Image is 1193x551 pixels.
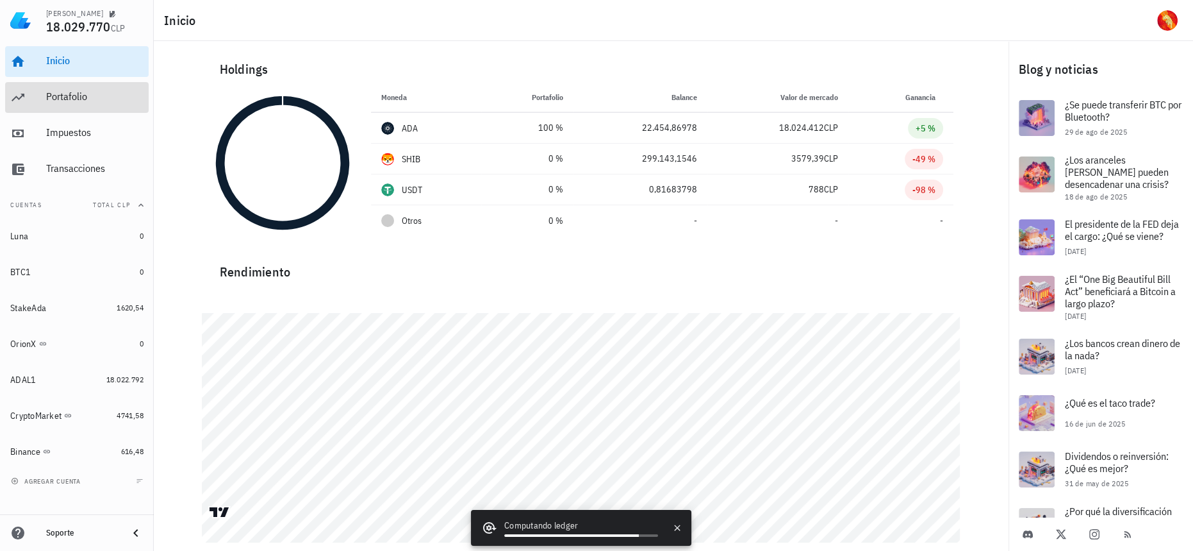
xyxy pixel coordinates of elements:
[491,152,563,165] div: 0 %
[10,411,62,421] div: CryptoMarket
[5,364,149,395] a: ADAL1 18.022.792
[5,154,149,185] a: Transacciones
[1065,366,1086,375] span: [DATE]
[46,90,144,103] div: Portafolio
[164,10,201,31] h1: Inicio
[5,436,149,467] a: Binance 616,48
[1008,209,1193,266] a: El presidente de la FED deja el cargo: ¿Qué se viene? [DATE]
[210,49,953,90] div: Holdings
[46,162,144,174] div: Transacciones
[5,118,149,149] a: Impuestos
[10,10,31,31] img: LedgiFi
[1065,246,1086,256] span: [DATE]
[46,8,103,19] div: [PERSON_NAME]
[584,121,697,135] div: 22.454,86978
[5,221,149,251] a: Luna 0
[1008,90,1193,146] a: ¿Se puede transferir BTC por Bluetooth? 29 de ago de 2025
[402,122,418,135] div: ADA
[1065,273,1176,310] span: ¿El “One Big Beautiful Bill Act” beneficiará a Bitcoin a largo plazo?
[5,46,149,77] a: Inicio
[10,303,46,314] div: StakeAda
[46,55,144,67] div: Inicio
[140,267,144,276] span: 0
[46,18,111,35] span: 18.029.770
[1008,385,1193,441] a: ¿Qué es el taco trade? 16 de jun de 2025
[10,339,37,350] div: OrionX
[121,446,144,456] span: 616,48
[491,183,563,196] div: 0 %
[117,411,144,420] span: 4741,58
[1065,98,1181,123] span: ¿Se puede transferir BTC por Bluetooth?
[491,214,563,228] div: 0 %
[402,214,422,228] span: Otros
[824,122,838,133] span: CLP
[1008,266,1193,328] a: ¿El “One Big Beautiful Bill Act” beneficiará a Bitcoin a largo plazo? [DATE]
[46,528,118,538] div: Soporte
[912,153,935,165] div: -49 %
[8,475,86,487] button: agregar cuenta
[824,153,838,164] span: CLP
[940,215,943,226] span: -
[1065,217,1179,242] span: El presidente de la FED deja el cargo: ¿Qué se viene?
[916,122,935,135] div: +5 %
[573,82,707,113] th: Balance
[1065,311,1086,321] span: [DATE]
[106,375,144,384] span: 18.022.792
[481,82,573,113] th: Portafolio
[111,22,126,34] span: CLP
[5,400,149,431] a: CryptoMarket 4741,58
[791,153,824,164] span: 3579,39
[117,303,144,312] span: 1620,54
[779,122,824,133] span: 18.024.412
[905,92,943,102] span: Ganancia
[1008,328,1193,385] a: ¿Los bancos crean dinero de la nada? [DATE]
[1065,450,1169,475] span: Dividendos o reinversión: ¿Qué es mejor?
[5,257,149,287] a: BTC1 0
[1065,127,1127,137] span: 29 de ago de 2025
[402,183,423,196] div: USDT
[13,477,81,486] span: agregar cuenta
[1065,192,1127,201] span: 18 de ago de 2025
[1008,49,1193,90] div: Blog y noticias
[835,215,838,226] span: -
[824,183,838,195] span: CLP
[5,190,149,221] button: CuentasTotal CLP
[912,183,935,196] div: -98 %
[93,201,131,209] span: Total CLP
[208,506,231,518] a: Charting by TradingView
[809,183,824,195] span: 788
[371,82,481,113] th: Moneda
[10,267,31,278] div: BTC1
[694,215,697,226] span: -
[381,153,394,165] div: SHIB-icon
[1065,396,1155,409] span: ¿Qué es el taco trade?
[1157,10,1178,31] div: avatar
[10,375,36,386] div: ADAL1
[1008,441,1193,498] a: Dividendos o reinversión: ¿Qué es mejor? 31 de may de 2025
[10,231,28,242] div: Luna
[1065,479,1128,488] span: 31 de may de 2025
[584,183,697,196] div: 0,81683798
[140,339,144,348] span: 0
[1065,337,1180,362] span: ¿Los bancos crean dinero de la nada?
[10,446,40,457] div: Binance
[210,251,953,282] div: Rendimiento
[140,231,144,241] span: 0
[504,519,658,534] div: Computando ledger
[1065,419,1125,428] span: 16 de jun de 2025
[46,126,144,139] div: Impuestos
[5,328,149,359] a: OrionX 0
[707,82,848,113] th: Valor de mercado
[584,152,697,165] div: 299.143,1546
[381,122,394,135] div: ADA-icon
[1065,153,1169,191] span: ¿Los aranceles [PERSON_NAME] pueden desencadenar una crisis?
[402,153,421,165] div: SHIB
[5,82,149,113] a: Portafolio
[491,121,563,135] div: 100 %
[5,292,149,323] a: StakeAda 1620,54
[1008,146,1193,209] a: ¿Los aranceles [PERSON_NAME] pueden desencadenar una crisis? 18 de ago de 2025
[381,183,394,196] div: USDT-icon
